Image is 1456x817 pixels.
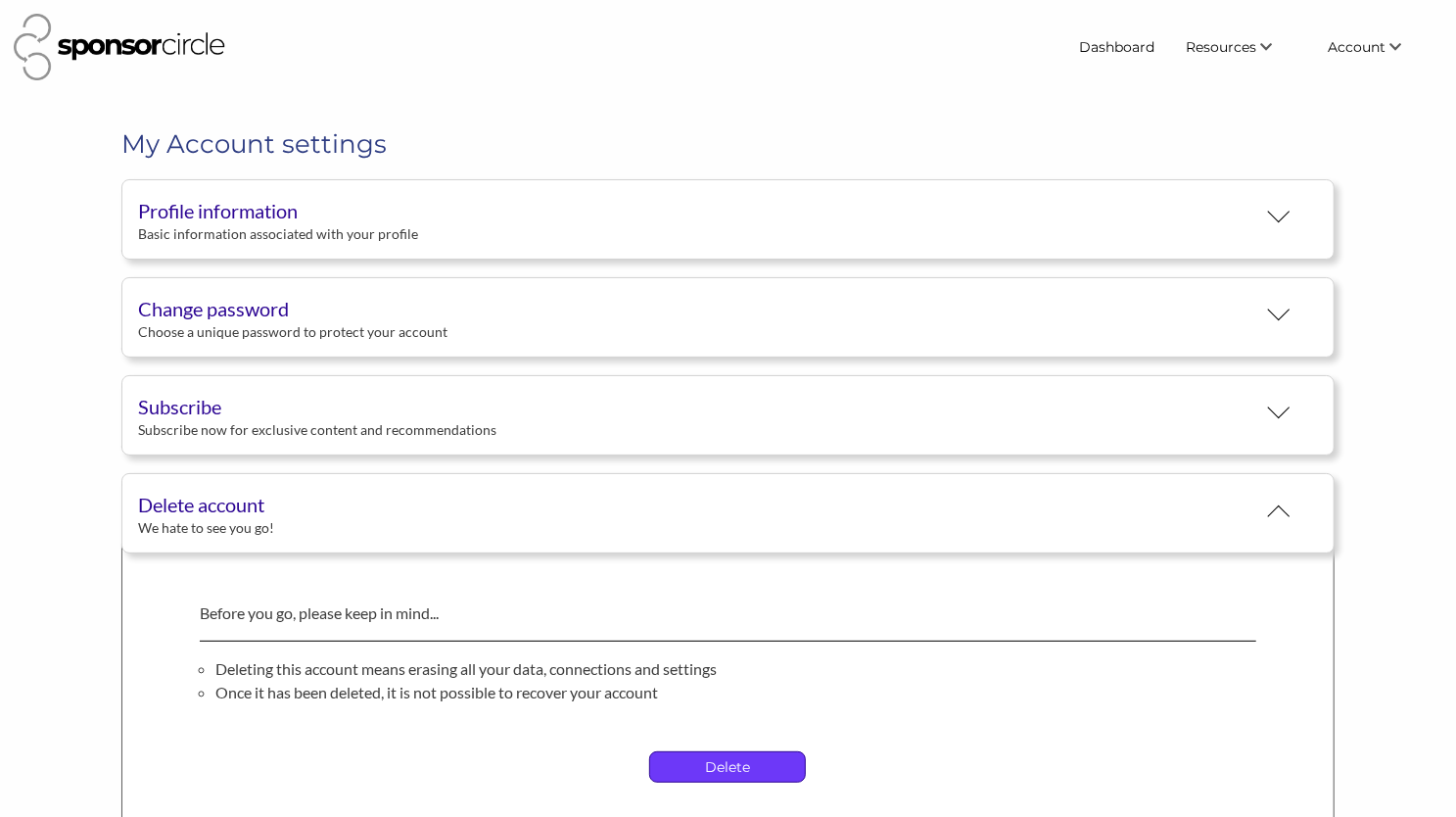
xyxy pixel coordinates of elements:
[14,14,225,80] img: Sponsor Circle Logo
[121,473,1335,553] button: Delete account We hate to see you go!
[138,392,1255,421] div: Subscribe
[215,657,1241,681] li: Deleting this account means erasing all your data, connections and settings
[121,375,1335,456] button: Subscribe Subscribe now for exclusive content and recommendations
[138,294,1255,323] div: Change password
[121,277,1335,358] button: Change password Choose a unique password to protect your account
[649,751,806,783] button: Delete
[1329,38,1386,56] span: Account
[138,323,1255,341] div: Choose a unique password to protect your account
[200,601,1256,642] div: Before you go, please keep in mind...
[215,681,1241,704] li: Once it has been deleted, it is not possible to recover your account
[138,225,1255,243] div: Basic information associated with your profile
[138,490,1255,519] div: Delete account
[138,519,1255,537] div: We hate to see you go!
[650,752,805,782] p: Delete
[1187,38,1257,56] span: Resources
[121,126,1335,162] h1: My Account settings
[138,421,1255,439] div: Subscribe now for exclusive content and recommendations
[121,179,1335,260] button: Profile information Basic information associated with your profile
[1064,29,1171,65] a: Dashboard
[1313,29,1442,65] li: Account
[138,196,1255,225] div: Profile information
[1171,29,1313,65] li: Resources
